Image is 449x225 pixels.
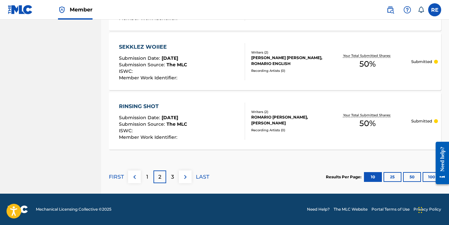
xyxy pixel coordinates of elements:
[167,62,187,68] span: The MLC
[418,200,422,220] div: Drag
[423,172,441,182] button: 100
[119,15,179,21] span: Member Work Identifier :
[251,128,324,133] div: Recording Artists ( 0 )
[36,206,111,212] span: Mechanical Licensing Collective © 2025
[403,172,421,182] button: 50
[384,3,397,16] a: Public Search
[428,3,441,16] div: User Menu
[109,173,124,181] p: FIRST
[431,135,449,191] iframe: Resource Center
[251,68,324,73] div: Recording Artists ( 0 )
[418,7,424,13] div: Notifications
[119,55,162,61] span: Submission Date :
[411,118,432,124] p: Submitted
[343,113,392,118] p: Your Total Submitted Shares:
[119,62,167,68] span: Submission Source :
[401,3,414,16] div: Help
[413,206,441,212] a: Privacy Policy
[70,6,93,13] span: Member
[359,118,376,129] span: 50 %
[181,173,189,181] img: right
[359,58,376,70] span: 50 %
[167,121,187,127] span: The MLC
[371,206,410,212] a: Portal Terms of Use
[334,206,368,212] a: The MLC Website
[171,173,174,181] p: 3
[119,43,187,51] div: SEKKLEZ WOIIEE
[162,115,178,121] span: [DATE]
[326,174,363,180] p: Results Per Page:
[251,55,324,67] div: [PERSON_NAME] [PERSON_NAME], ROMARIO ENGLISH
[386,6,394,14] img: search
[364,172,382,182] button: 10
[251,50,324,55] div: Writers ( 2 )
[343,53,392,58] p: Your Total Submitted Shares:
[251,114,324,126] div: ROMARIO [PERSON_NAME], [PERSON_NAME]
[109,33,441,90] a: SEKKLEZ WOIIEESubmission Date:[DATE]Submission Source:The MLCISWC:Member Work Identifier:Writers ...
[146,173,148,181] p: 1
[119,75,179,81] span: Member Work Identifier :
[119,121,167,127] span: Submission Source :
[8,5,33,14] img: MLC Logo
[196,173,209,181] p: LAST
[119,68,134,74] span: ISWC :
[416,194,449,225] iframe: Chat Widget
[109,92,441,150] a: RINSING SHOTSubmission Date:[DATE]Submission Source:The MLCISWC:Member Work Identifier:Writers (2...
[119,128,134,134] span: ISWC :
[119,115,162,121] span: Submission Date :
[403,6,411,14] img: help
[158,173,161,181] p: 2
[384,172,401,182] button: 25
[119,103,187,110] div: RINSING SHOT
[119,134,179,140] span: Member Work Identifier :
[307,206,330,212] a: Need Help?
[162,55,178,61] span: [DATE]
[131,173,138,181] img: left
[8,205,28,213] img: logo
[411,59,432,65] p: Submitted
[251,109,324,114] div: Writers ( 2 )
[58,6,66,14] img: Top Rightsholder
